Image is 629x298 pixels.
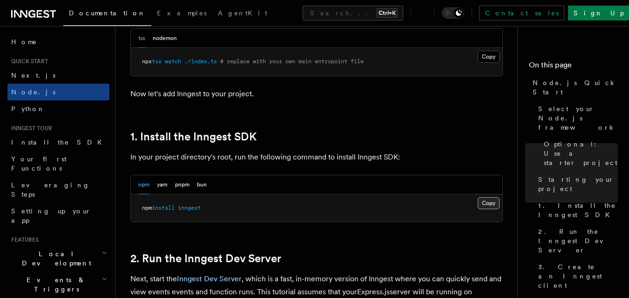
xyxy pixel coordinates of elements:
[7,100,109,117] a: Python
[130,151,503,164] p: In your project directory's root, run the following command to install Inngest SDK:
[538,104,618,132] span: Select your Node.js framework
[7,134,109,151] a: Install the SDK
[529,60,618,74] h4: On this page
[478,51,500,63] button: Copy
[157,175,168,194] button: yarn
[11,181,90,198] span: Leveraging Steps
[197,175,207,194] button: bun
[11,88,55,96] span: Node.js
[63,3,151,26] a: Documentation
[151,3,212,25] a: Examples
[11,155,67,172] span: Your first Functions
[538,262,618,290] span: 3. Create an Inngest client
[7,125,52,132] span: Inngest tour
[69,9,146,17] span: Documentation
[11,207,91,224] span: Setting up your app
[152,205,175,211] span: install
[11,139,108,146] span: Install the SDK
[529,74,618,100] a: Node.js Quick Start
[130,87,503,100] p: Now let's add Inngest to your project.
[7,58,48,65] span: Quick start
[538,227,618,255] span: 2. Run the Inngest Dev Server
[142,205,152,211] span: npm
[7,67,109,84] a: Next.js
[177,274,242,283] a: Inngest Dev Server
[220,58,364,65] span: # replace with your own main entrypoint file
[178,205,201,211] span: inngest
[11,72,55,79] span: Next.js
[11,105,45,113] span: Python
[184,58,217,65] span: ./index.ts
[538,175,618,193] span: Starting your project
[7,236,39,244] span: Features
[130,252,281,265] a: 2. Run the Inngest Dev Server
[218,9,267,17] span: AgentKit
[142,58,152,65] span: npx
[534,258,618,294] a: 3. Create an Inngest client
[544,139,618,167] span: Optional: Use a starter project
[538,201,618,219] span: 1. Install the Inngest SDK
[153,29,177,48] button: nodemon
[377,8,398,18] kbd: Ctrl+K
[7,249,101,268] span: Local Development
[7,245,109,272] button: Local Development
[533,78,618,97] span: Node.js Quick Start
[212,3,273,25] a: AgentKit
[138,29,145,48] button: tsx
[130,130,257,143] a: 1. Install the Inngest SDK
[7,84,109,100] a: Node.js
[7,33,109,50] a: Home
[442,7,464,19] button: Toggle dark mode
[540,136,618,171] a: Optional: Use a starter project
[7,151,109,177] a: Your first Functions
[11,37,37,46] span: Home
[7,272,109,298] button: Events & Triggers
[7,275,101,294] span: Events & Triggers
[534,100,618,136] a: Select your Node.js framework
[479,6,564,20] a: Contact sales
[175,175,189,194] button: pnpm
[7,203,109,229] a: Setting up your app
[152,58,162,65] span: tsx
[534,171,618,197] a: Starting your project
[7,177,109,203] a: Leveraging Steps
[534,223,618,258] a: 2. Run the Inngest Dev Server
[157,9,207,17] span: Examples
[478,197,500,209] button: Copy
[165,58,181,65] span: watch
[303,6,403,20] button: Search...Ctrl+K
[534,197,618,223] a: 1. Install the Inngest SDK
[138,175,149,194] button: npm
